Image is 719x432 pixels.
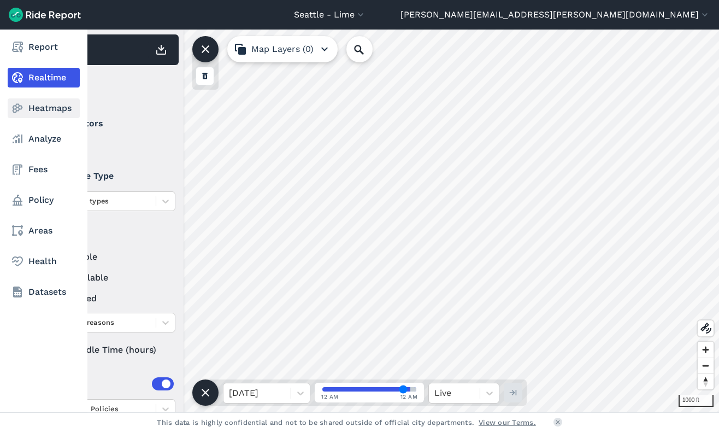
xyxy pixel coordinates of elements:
[40,70,179,104] div: Filter
[346,36,390,62] input: Search Location or Vehicles
[44,271,175,284] label: unavailable
[44,161,174,191] summary: Vehicle Type
[44,340,175,360] div: Idle Time (hours)
[400,393,418,401] span: 12 AM
[8,282,80,302] a: Datasets
[321,393,339,401] span: 12 AM
[8,221,80,241] a: Areas
[9,8,81,22] img: Ride Report
[44,139,175,152] label: Lime
[59,377,174,390] div: Areas
[8,252,80,271] a: Health
[44,108,174,139] summary: Operators
[44,292,175,305] label: reserved
[698,358,714,373] button: Zoom out
[8,98,80,118] a: Heatmaps
[8,68,80,87] a: Realtime
[8,129,80,149] a: Analyze
[35,30,719,412] canvas: Map
[294,8,366,21] button: Seattle - Lime
[227,36,338,62] button: Map Layers (0)
[479,417,536,428] a: View our Terms.
[44,250,175,264] label: available
[44,220,174,250] summary: Status
[8,160,80,179] a: Fees
[8,37,80,57] a: Report
[698,373,714,389] button: Reset bearing to north
[698,342,714,358] button: Zoom in
[679,395,714,407] div: 1000 ft
[8,190,80,210] a: Policy
[400,8,710,21] button: [PERSON_NAME][EMAIL_ADDRESS][PERSON_NAME][DOMAIN_NAME]
[44,369,174,399] summary: Areas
